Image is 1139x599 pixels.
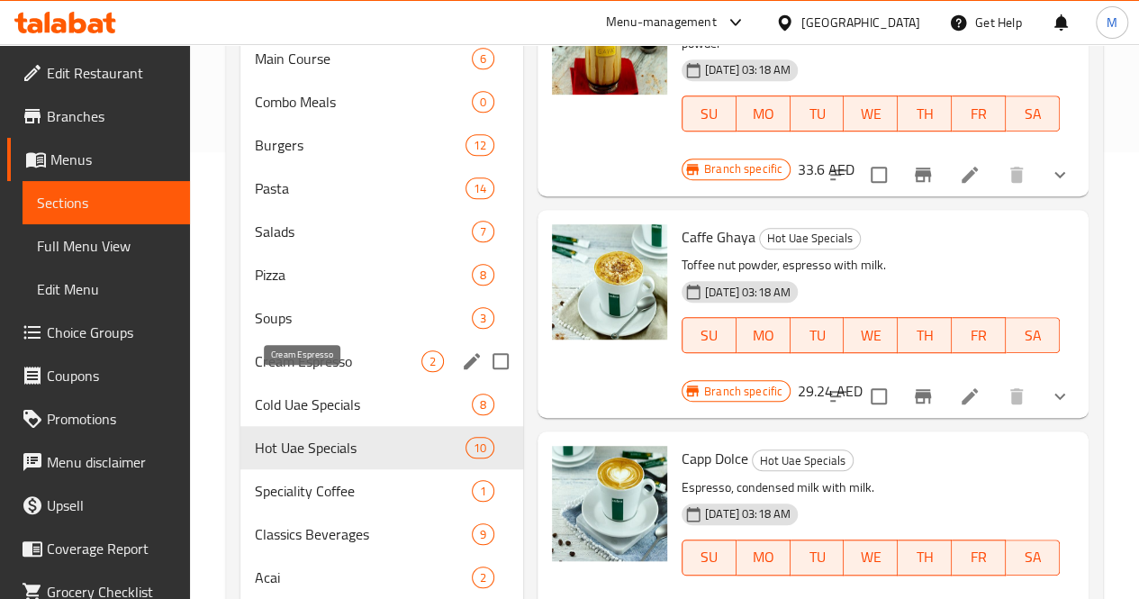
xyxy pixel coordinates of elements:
[472,307,494,329] div: items
[798,322,837,349] span: TU
[959,386,981,407] a: Edit menu item
[697,160,790,177] span: Branch specific
[7,527,190,570] a: Coverage Report
[47,408,176,430] span: Promotions
[744,544,783,570] span: MO
[37,278,176,300] span: Edit Menu
[952,95,1006,132] button: FR
[473,569,493,586] span: 2
[1107,13,1117,32] span: M
[255,134,466,156] div: Burgers
[798,544,837,570] span: TU
[472,523,494,545] div: items
[752,449,854,471] div: Hot Uae Specials
[1049,386,1071,407] svg: Show Choices
[753,450,853,471] span: Hot Uae Specials
[240,123,523,167] div: Burgers12
[744,101,783,127] span: MO
[240,80,523,123] div: Combo Meals0
[690,101,729,127] span: SU
[898,540,952,576] button: TH
[7,354,190,397] a: Coupons
[47,322,176,343] span: Choice Groups
[240,340,523,383] div: Cream Espresso2edit
[255,437,466,458] span: Hot Uae Specials
[1049,164,1071,186] svg: Show Choices
[421,350,444,372] div: items
[50,149,176,170] span: Menus
[898,95,952,132] button: TH
[737,540,791,576] button: MO
[47,495,176,516] span: Upsell
[473,223,493,241] span: 7
[255,480,472,502] span: Speciality Coffee
[7,397,190,440] a: Promotions
[682,95,737,132] button: SU
[23,268,190,311] a: Edit Menu
[682,476,1060,499] p: Espresso, condensed milk with milk.
[255,177,466,199] span: Pasta
[682,445,748,472] span: Capp Dolce
[255,264,472,286] div: Pizza
[682,540,737,576] button: SU
[901,153,945,196] button: Branch-specific-item
[473,50,493,68] span: 6
[466,177,494,199] div: items
[47,62,176,84] span: Edit Restaurant
[1013,322,1053,349] span: SA
[47,365,176,386] span: Coupons
[7,51,190,95] a: Edit Restaurant
[606,12,717,33] div: Menu-management
[844,95,898,132] button: WE
[473,526,493,543] span: 9
[952,540,1006,576] button: FR
[905,101,945,127] span: TH
[698,284,798,301] span: [DATE] 03:18 AM
[7,311,190,354] a: Choice Groups
[959,322,999,349] span: FR
[255,567,472,588] span: Acai
[1006,317,1060,353] button: SA
[472,394,494,415] div: items
[255,523,472,545] span: Classics Beverages
[255,394,472,415] div: Cold Uae Specials
[791,317,845,353] button: TU
[240,469,523,513] div: Speciality Coffee1
[240,383,523,426] div: Cold Uae Specials8
[47,538,176,559] span: Coverage Report
[959,101,999,127] span: FR
[240,210,523,253] div: Salads7
[1006,540,1060,576] button: SA
[995,153,1038,196] button: delete
[1013,101,1053,127] span: SA
[682,317,737,353] button: SU
[255,91,472,113] div: Combo Meals
[255,48,472,69] div: Main Course
[898,317,952,353] button: TH
[473,396,493,413] span: 8
[959,544,999,570] span: FR
[240,253,523,296] div: Pizza8
[737,95,791,132] button: MO
[1006,95,1060,132] button: SA
[682,254,1060,277] p: Toffee nut powder, espresso with milk.
[759,228,861,250] div: Hot Uae Specials
[7,138,190,181] a: Menus
[901,375,945,418] button: Branch-specific-item
[473,310,493,327] span: 3
[744,322,783,349] span: MO
[737,317,791,353] button: MO
[473,267,493,284] span: 8
[844,540,898,576] button: WE
[1013,544,1053,570] span: SA
[240,167,523,210] div: Pasta14
[1038,153,1081,196] button: show more
[37,192,176,213] span: Sections
[851,322,890,349] span: WE
[791,540,845,576] button: TU
[851,101,890,127] span: WE
[690,544,729,570] span: SU
[422,353,443,370] span: 2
